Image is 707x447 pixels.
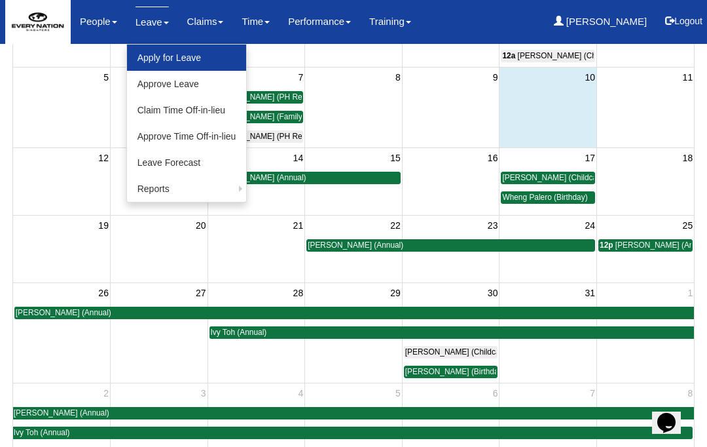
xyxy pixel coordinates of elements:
[127,123,247,149] a: Approve Time Off-in-lieu
[13,427,693,439] a: Ivy Toh (Annual)
[209,111,304,123] a: [PERSON_NAME] (Family Care)
[211,328,267,337] span: Ivy Toh (Annual)
[209,326,695,339] a: Ivy Toh (Annual)
[502,193,587,202] span: Wheng Palero (Birthday)
[686,285,694,301] span: 1
[209,91,304,104] a: [PERSON_NAME] (PH Replacement)
[306,239,595,252] a: [PERSON_NAME] (Annual)
[97,285,110,301] span: 26
[297,385,304,401] span: 4
[389,218,402,233] span: 22
[187,7,224,37] a: Claims
[136,7,169,37] a: Leave
[292,218,305,233] span: 21
[404,346,498,359] a: [PERSON_NAME] (Childcare)
[486,218,499,233] span: 23
[292,285,305,301] span: 28
[394,385,402,401] span: 5
[80,7,117,37] a: People
[297,69,304,85] span: 7
[502,173,606,182] span: [PERSON_NAME] (Childcare)
[14,408,109,418] span: [PERSON_NAME] (Annual)
[211,92,341,102] span: [PERSON_NAME] (PH Replacement)
[501,50,595,62] a: 12a [PERSON_NAME] (Childcare)
[14,307,694,319] a: [PERSON_NAME] (Annual)
[681,150,695,166] span: 18
[292,150,305,166] span: 14
[681,218,695,233] span: 25
[405,367,505,376] span: [PERSON_NAME] (Birthday)
[518,51,622,60] span: [PERSON_NAME] (Childcare)
[288,7,351,37] a: Performance
[583,150,596,166] span: 17
[405,347,509,357] span: [PERSON_NAME] (Childcare)
[583,69,596,85] span: 10
[389,150,402,166] span: 15
[486,285,499,301] span: 30
[97,150,110,166] span: 12
[486,150,499,166] span: 16
[681,69,695,85] span: 11
[394,69,402,85] span: 8
[583,285,596,301] span: 31
[211,112,324,121] span: [PERSON_NAME] (Family Care)
[127,45,247,71] a: Apply for Leave
[589,385,596,401] span: 7
[211,132,341,141] span: [PERSON_NAME] (PH Replacement)
[583,218,596,233] span: 24
[369,7,411,37] a: Training
[598,239,693,252] a: 12p [PERSON_NAME] (Annual)
[209,172,401,184] a: [PERSON_NAME] (Annual)
[600,241,613,250] span: 12p
[102,385,110,401] span: 2
[127,176,247,202] a: Reports
[16,308,111,317] span: [PERSON_NAME] (Annual)
[209,130,304,143] a: [PERSON_NAME] (PH Replacement)
[554,7,647,37] a: [PERSON_NAME]
[127,71,247,97] a: Approve Leave
[14,428,70,437] span: Ivy Toh (Annual)
[242,7,270,37] a: Time
[127,149,247,176] a: Leave Forecast
[308,241,403,250] span: [PERSON_NAME] (Annual)
[102,69,110,85] span: 5
[686,385,694,401] span: 8
[389,285,402,301] span: 29
[194,218,208,233] span: 20
[404,366,498,378] a: [PERSON_NAME] (Birthday)
[13,407,694,419] a: [PERSON_NAME] (Annual)
[492,385,499,401] span: 6
[211,173,306,182] span: [PERSON_NAME] (Annual)
[194,285,208,301] span: 27
[501,191,595,204] a: Wheng Palero (Birthday)
[200,385,208,401] span: 3
[492,69,499,85] span: 9
[502,51,515,60] span: 12a
[501,172,595,184] a: [PERSON_NAME] (Childcare)
[97,218,110,233] span: 19
[652,395,694,434] iframe: chat widget
[127,97,247,123] a: Claim Time Off-in-lieu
